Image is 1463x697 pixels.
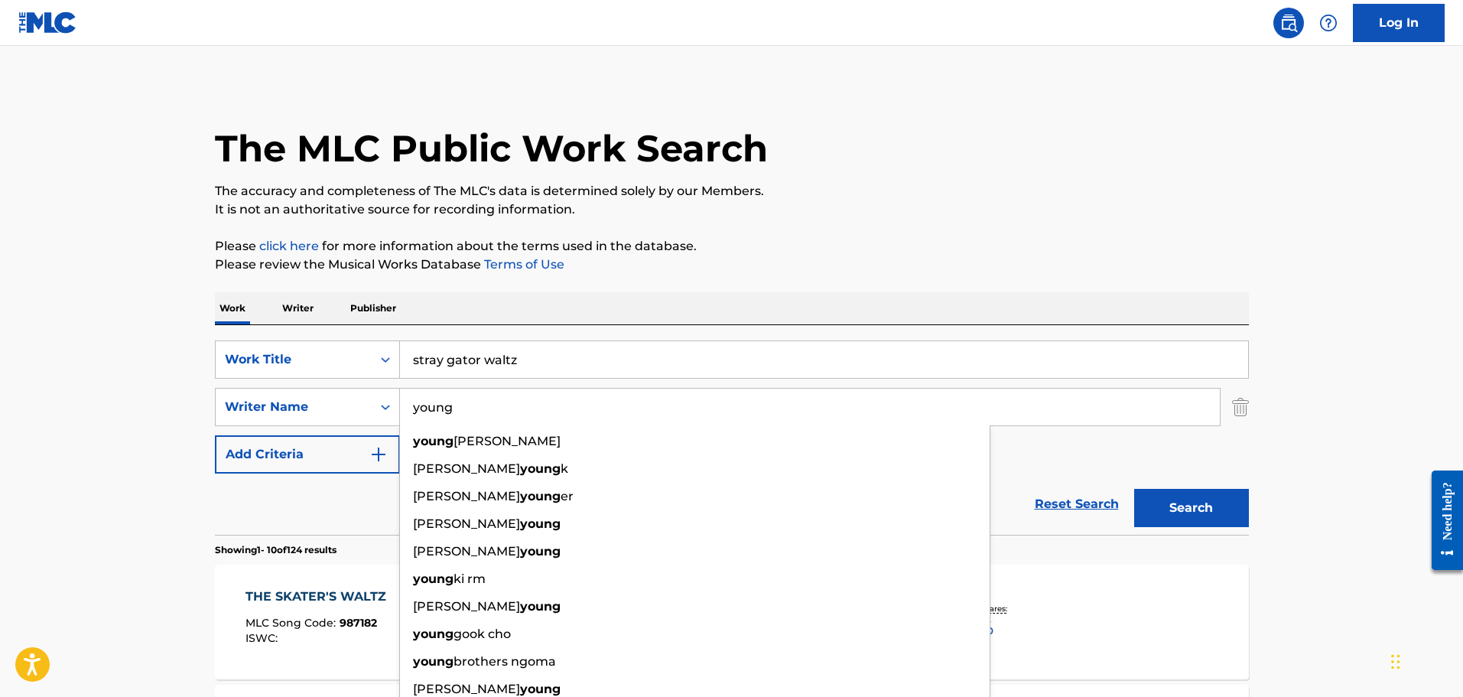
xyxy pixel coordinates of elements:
[520,544,561,559] strong: young
[215,200,1249,219] p: It is not an authoritative source for recording information.
[340,616,377,630] span: 987182
[245,631,281,645] span: ISWC :
[413,572,454,586] strong: young
[520,516,561,531] strong: young
[278,292,318,324] p: Writer
[215,435,400,474] button: Add Criteria
[215,182,1249,200] p: The accuracy and completeness of The MLC's data is determined solely by our Members.
[413,682,520,696] span: [PERSON_NAME]
[215,565,1249,679] a: THE SKATER'S WALTZMLC Song Code:987182ISWC:Writers (2)YOUNG, WALDTEUFELRecording Artists (21)[PER...
[561,461,568,476] span: k
[520,461,561,476] strong: young
[1273,8,1304,38] a: Public Search
[369,445,388,464] img: 9d2ae6d4665cec9f34b9.svg
[1387,624,1463,697] iframe: Chat Widget
[346,292,401,324] p: Publisher
[215,256,1249,274] p: Please review the Musical Works Database
[520,599,561,614] strong: young
[215,292,250,324] p: Work
[1353,4,1445,42] a: Log In
[454,654,556,669] span: brothers ngoma
[454,572,486,586] span: ki rm
[1420,458,1463,581] iframe: Resource Center
[1319,14,1338,32] img: help
[245,588,394,606] div: THE SKATER'S WALTZ
[215,125,768,171] h1: The MLC Public Work Search
[413,627,454,641] strong: young
[413,516,520,531] span: [PERSON_NAME]
[1313,8,1344,38] div: Help
[215,340,1249,535] form: Search Form
[245,616,340,630] span: MLC Song Code :
[413,599,520,614] span: [PERSON_NAME]
[225,350,362,369] div: Work Title
[215,237,1249,256] p: Please for more information about the terms used in the database.
[413,434,454,448] strong: young
[1391,639,1400,685] div: Drag
[215,543,336,557] p: Showing 1 - 10 of 124 results
[413,461,520,476] span: [PERSON_NAME]
[454,434,561,448] span: [PERSON_NAME]
[413,544,520,559] span: [PERSON_NAME]
[1232,388,1249,426] img: Delete Criterion
[413,489,520,503] span: [PERSON_NAME]
[18,11,77,34] img: MLC Logo
[520,682,561,696] strong: young
[1134,489,1249,527] button: Search
[454,627,511,641] span: gook cho
[1027,487,1127,521] a: Reset Search
[1279,14,1298,32] img: search
[561,489,574,503] span: er
[413,654,454,669] strong: young
[225,398,362,416] div: Writer Name
[520,489,561,503] strong: young
[481,257,564,272] a: Terms of Use
[259,239,319,253] a: click here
